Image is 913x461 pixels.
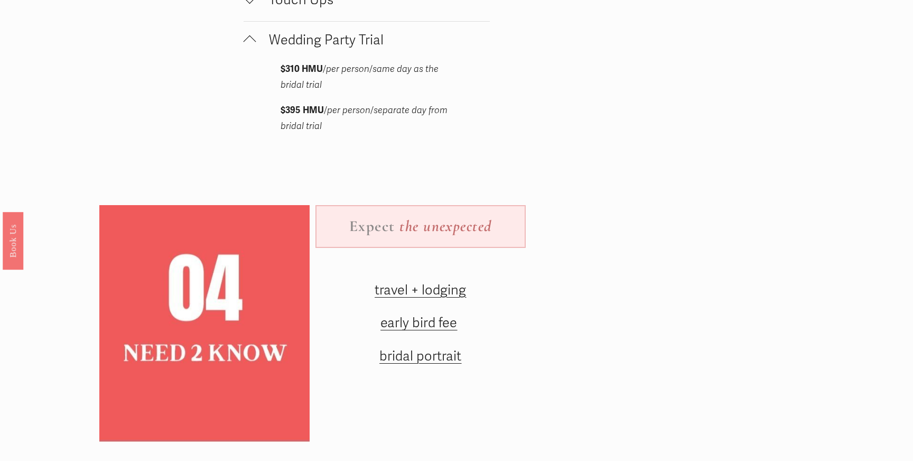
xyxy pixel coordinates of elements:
[3,212,23,270] a: Book Us
[380,315,457,331] a: early bird fee
[326,63,369,75] em: per person
[281,61,453,94] p: / /
[244,61,490,151] div: Wedding Party Trial
[281,103,453,135] p: / /
[327,105,370,116] em: per person
[399,217,491,235] em: the unexpected
[375,282,466,298] a: travel + lodging
[349,217,395,235] strong: Expect
[256,32,490,48] span: Wedding Party Trial
[281,63,323,75] strong: $310 HMU
[244,22,490,61] button: Wedding Party Trial
[379,348,461,364] a: bridal portrait
[281,105,324,116] strong: $395 HMU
